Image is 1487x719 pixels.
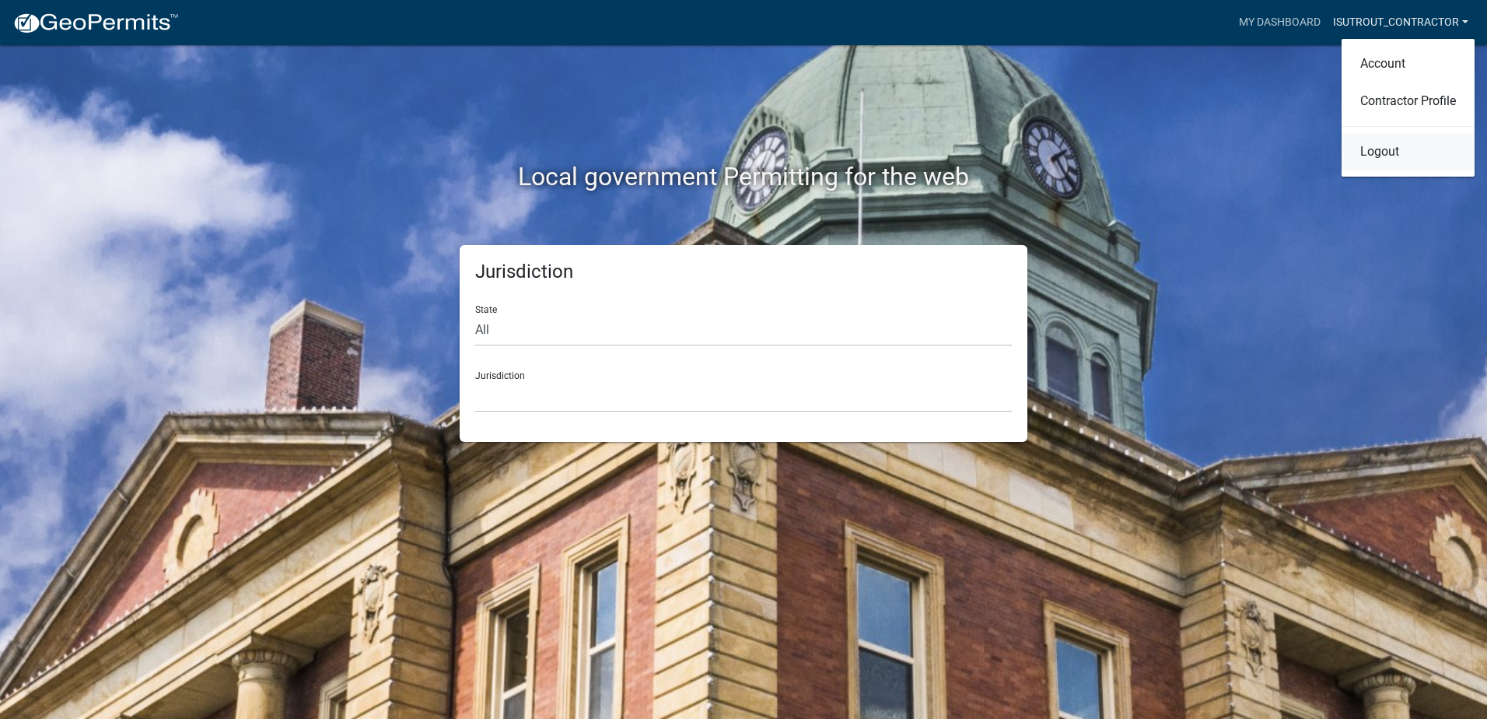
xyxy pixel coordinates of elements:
[475,261,1012,283] h5: Jurisdiction
[1327,8,1475,37] a: isutrout_contractor
[1342,45,1475,82] a: Account
[1233,8,1327,37] a: My Dashboard
[1342,82,1475,120] a: Contractor Profile
[312,162,1175,191] h2: Local government Permitting for the web
[1342,39,1475,177] div: isutrout_contractor
[1342,133,1475,170] a: Logout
